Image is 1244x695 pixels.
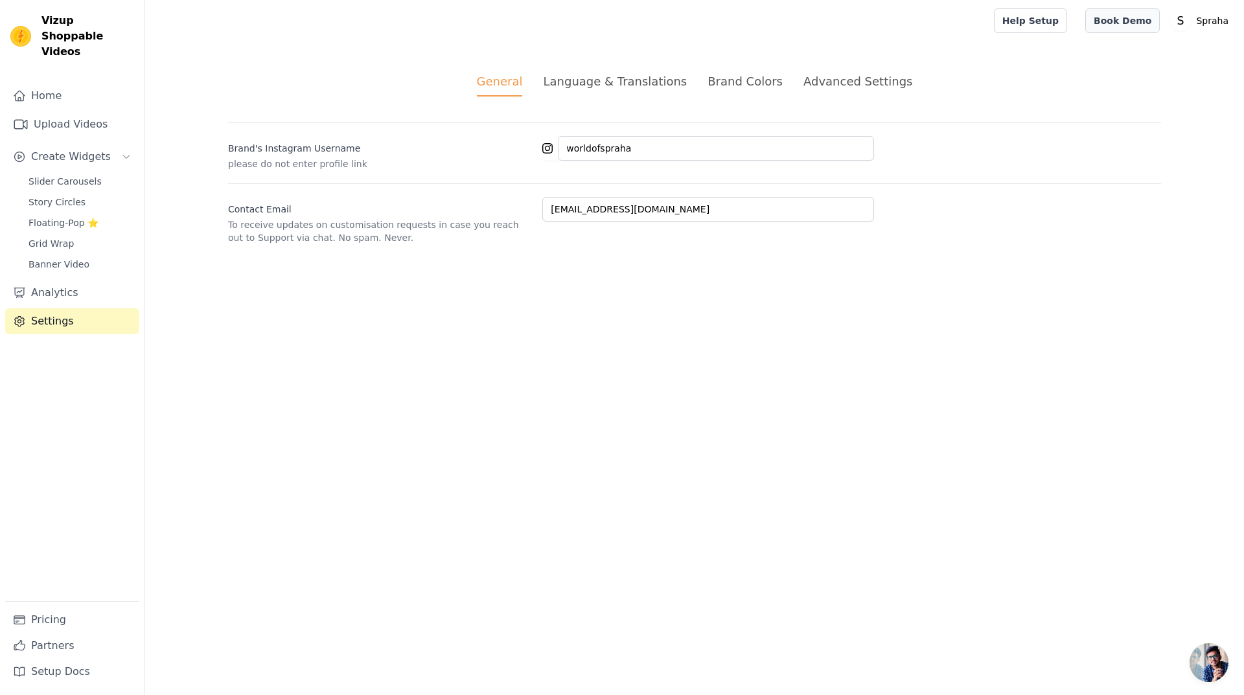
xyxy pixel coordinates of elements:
span: Floating-Pop ⭐ [29,216,98,229]
div: General [477,73,523,97]
button: Create Widgets [5,144,139,170]
a: Banner Video [21,255,139,273]
span: Grid Wrap [29,237,74,250]
a: Partners [5,633,139,659]
div: Brand Colors [708,73,783,90]
label: Brand's Instagram Username [228,137,532,155]
a: Open chat [1190,643,1228,682]
a: Analytics [5,280,139,306]
text: S [1177,14,1184,27]
div: Language & Translations [543,73,687,90]
span: Slider Carousels [29,175,102,188]
div: Advanced Settings [803,73,912,90]
label: Contact Email [228,198,532,216]
a: Settings [5,308,139,334]
a: Floating-Pop ⭐ [21,214,139,232]
img: Vizup [10,26,31,47]
p: To receive updates on customisation requests in case you reach out to Support via chat. No spam. ... [228,218,532,244]
span: Banner Video [29,258,89,271]
span: Create Widgets [31,149,111,165]
a: Home [5,83,139,109]
a: Help Setup [994,8,1067,33]
p: Spraha [1191,9,1234,32]
span: Vizup Shoppable Videos [41,13,134,60]
a: Setup Docs [5,659,139,685]
a: Book Demo [1085,8,1160,33]
a: Slider Carousels [21,172,139,190]
p: please do not enter profile link [228,157,532,170]
button: S Spraha [1170,9,1234,32]
a: Story Circles [21,193,139,211]
span: Story Circles [29,196,86,209]
a: Pricing [5,607,139,633]
a: Grid Wrap [21,234,139,253]
a: Upload Videos [5,111,139,137]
